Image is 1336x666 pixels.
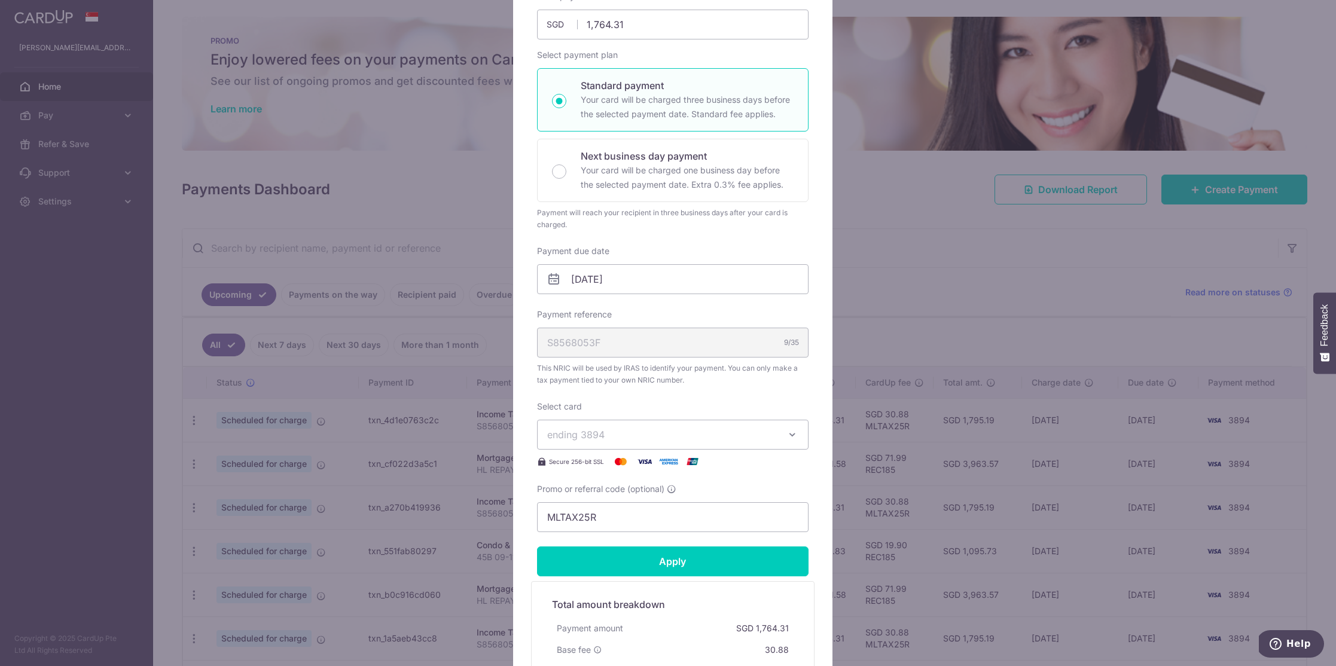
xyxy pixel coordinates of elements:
div: 30.88 [760,639,794,661]
div: 9/35 [784,337,799,349]
button: ending 3894 [537,420,809,450]
p: Your card will be charged three business days before the selected payment date. Standard fee appl... [581,93,794,121]
span: Feedback [1319,304,1330,346]
span: Base fee [557,644,591,656]
img: Visa [633,454,657,469]
label: Payment due date [537,245,609,257]
h5: Total amount breakdown [552,597,794,612]
label: Select payment plan [537,49,618,61]
input: DD / MM / YYYY [537,264,809,294]
div: SGD 1,764.31 [731,618,794,639]
input: 0.00 [537,10,809,39]
span: This NRIC will be used by IRAS to identify your payment. You can only make a tax payment tied to ... [537,362,809,386]
img: American Express [657,454,681,469]
div: Payment will reach your recipient in three business days after your card is charged. [537,207,809,231]
span: ending 3894 [547,429,605,441]
label: Payment reference [537,308,612,320]
p: Your card will be charged one business day before the selected payment date. Extra 0.3% fee applies. [581,163,794,192]
span: Secure 256-bit SSL [549,457,604,466]
input: Apply [537,546,809,576]
div: Payment amount [552,618,628,639]
img: Mastercard [609,454,633,469]
label: Select card [537,401,582,413]
button: Feedback - Show survey [1313,292,1336,374]
p: Next business day payment [581,149,794,163]
p: Standard payment [581,78,794,93]
img: UnionPay [681,454,704,469]
iframe: Opens a widget where you can find more information [1259,630,1324,660]
span: SGD [547,19,578,30]
span: Promo or referral code (optional) [537,483,664,495]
